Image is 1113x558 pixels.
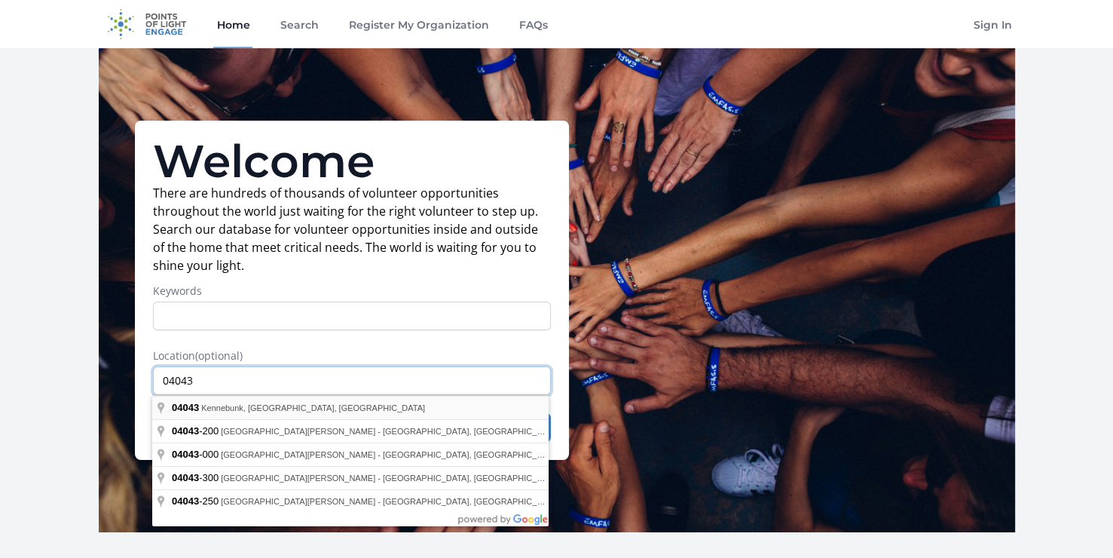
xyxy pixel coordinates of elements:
span: [GEOGRAPHIC_DATA][PERSON_NAME] - [GEOGRAPHIC_DATA], [GEOGRAPHIC_DATA] - State of [GEOGRAPHIC_DATA... [221,497,775,506]
p: There are hundreds of thousands of volunteer opportunities throughout the world just waiting for ... [153,184,551,274]
span: -000 [172,449,221,460]
label: Keywords [153,284,551,299]
span: -200 [172,425,221,437]
input: Enter a location [153,366,551,395]
span: [GEOGRAPHIC_DATA][PERSON_NAME] - [GEOGRAPHIC_DATA], [GEOGRAPHIC_DATA] - State of [GEOGRAPHIC_DATA... [221,474,775,483]
span: [GEOGRAPHIC_DATA][PERSON_NAME] - [GEOGRAPHIC_DATA], [GEOGRAPHIC_DATA] - State of [GEOGRAPHIC_DATA... [221,450,775,459]
span: 04043 [172,402,199,413]
span: Kennebunk, [GEOGRAPHIC_DATA], [GEOGRAPHIC_DATA] [201,403,425,412]
label: Location [153,348,551,363]
span: 04043 [172,472,199,483]
span: 04043 [172,495,199,507]
span: -300 [172,472,221,483]
h1: Welcome [153,139,551,184]
span: -250 [172,495,221,507]
span: 04043 [172,425,199,437]
span: (optional) [195,348,243,363]
span: [GEOGRAPHIC_DATA][PERSON_NAME] - [GEOGRAPHIC_DATA], [GEOGRAPHIC_DATA] - State of [GEOGRAPHIC_DATA... [221,427,775,436]
span: 04043 [172,449,199,460]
